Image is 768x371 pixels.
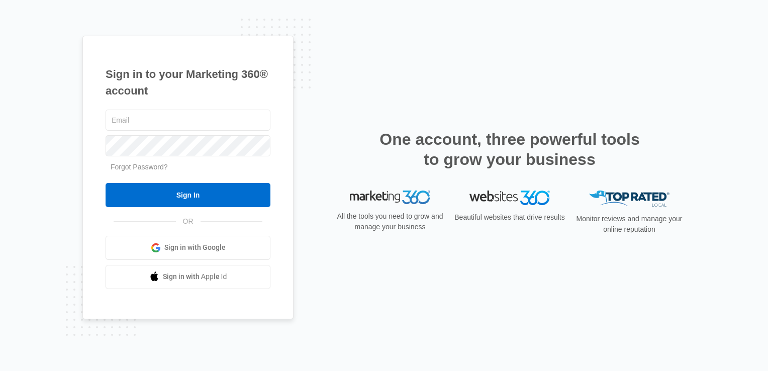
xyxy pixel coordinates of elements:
[453,212,566,223] p: Beautiful websites that drive results
[176,216,201,227] span: OR
[334,211,446,232] p: All the tools you need to grow and manage your business
[469,191,550,205] img: Websites 360
[573,214,686,235] p: Monitor reviews and manage your online reputation
[106,265,270,289] a: Sign in with Apple Id
[589,191,669,207] img: Top Rated Local
[163,271,227,282] span: Sign in with Apple Id
[106,110,270,131] input: Email
[376,129,643,169] h2: One account, three powerful tools to grow your business
[106,66,270,99] h1: Sign in to your Marketing 360® account
[111,163,168,171] a: Forgot Password?
[164,242,226,253] span: Sign in with Google
[106,183,270,207] input: Sign In
[350,191,430,205] img: Marketing 360
[106,236,270,260] a: Sign in with Google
